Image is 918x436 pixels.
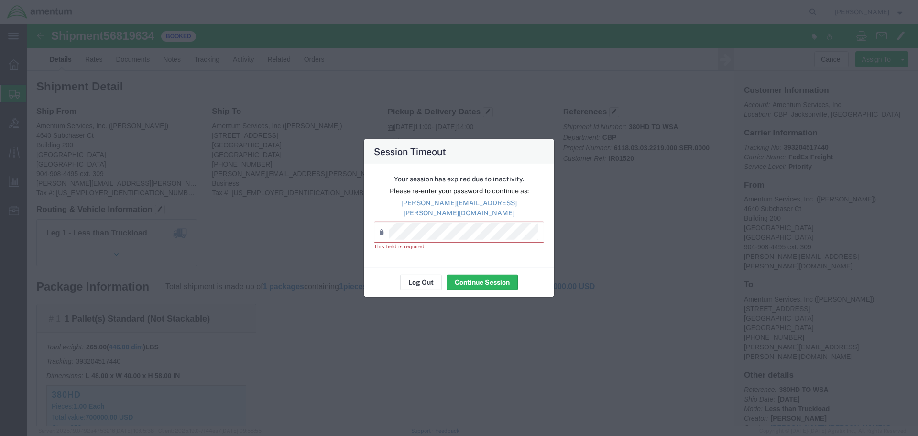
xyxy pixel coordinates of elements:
p: [PERSON_NAME][EMAIL_ADDRESS][PERSON_NAME][DOMAIN_NAME] [374,198,544,218]
div: This field is required [374,243,544,251]
p: Please re-enter your password to continue as: [374,186,544,196]
h4: Session Timeout [374,145,446,158]
button: Log Out [400,275,442,290]
button: Continue Session [447,275,518,290]
p: Your session has expired due to inactivity. [374,174,544,184]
